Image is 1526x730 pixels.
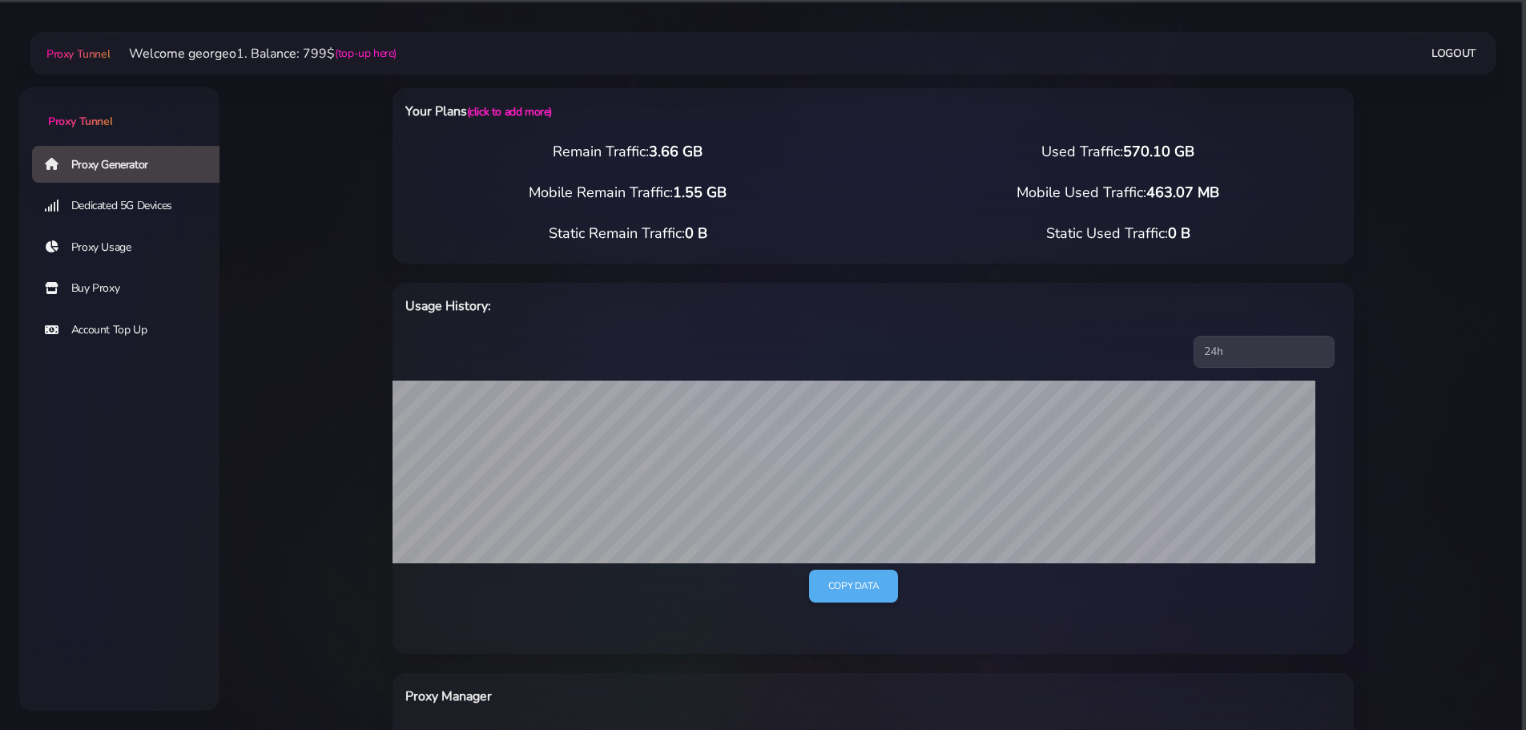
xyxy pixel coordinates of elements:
a: Copy data [809,570,898,603]
iframe: Webchat Widget [1448,652,1506,710]
span: 570.10 GB [1123,142,1194,161]
div: Used Traffic: [873,141,1363,163]
span: Proxy Tunnel [48,114,112,129]
span: 463.07 MB [1146,183,1219,202]
div: Static Used Traffic: [873,223,1363,244]
li: Welcome georgeo1. Balance: 799$ [110,44,397,63]
a: Proxy Generator [32,146,232,183]
h6: Your Plans [405,101,943,122]
span: 1.55 GB [673,183,727,202]
div: Mobile Used Traffic: [873,182,1363,204]
a: (top-up here) [335,45,397,62]
a: Account Top Up [32,312,232,349]
span: 0 B [1168,224,1190,243]
span: 3.66 GB [649,142,703,161]
span: 0 B [685,224,707,243]
a: Proxy Tunnel [43,41,110,67]
a: Proxy Usage [32,229,232,266]
a: (click to add more) [467,104,552,119]
a: Logout [1431,38,1476,68]
div: Mobile Remain Traffic: [383,182,873,204]
a: Buy Proxy [32,270,232,307]
div: Remain Traffic: [383,141,873,163]
a: Proxy Tunnel [19,87,219,130]
span: Proxy Tunnel [46,46,110,62]
h6: Usage History: [405,296,943,317]
a: Dedicated 5G Devices [32,188,232,224]
h6: Proxy Manager [405,686,943,707]
div: Static Remain Traffic: [383,223,873,244]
